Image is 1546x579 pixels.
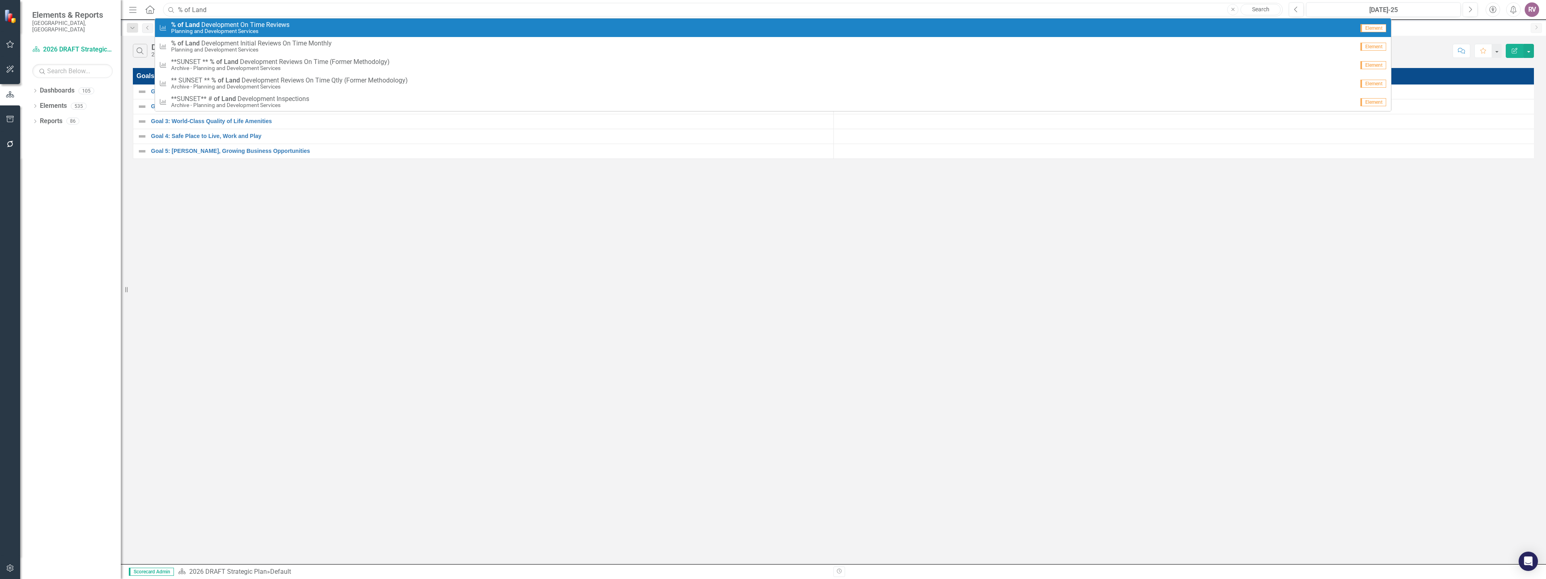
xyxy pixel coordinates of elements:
[40,101,67,111] a: Elements
[155,74,1391,93] a: ** SUNSET ** % of Land Development Reviews On Time Qtly (Former Methodology)Archive - Planning an...
[133,114,834,129] td: Double-Click to Edit Right Click for Context Menu
[189,568,267,575] a: 2026 DRAFT Strategic Plan
[225,76,240,84] strong: Land
[151,133,829,139] a: Goal 4: Safe Place to Live, Work and Play
[151,52,219,58] div: 2026 DRAFT Strategic Plan
[137,102,147,111] img: Not Defined
[155,19,1391,37] a: % of Land Development On Time ReviewsPlanning and Development ServicesElement
[171,39,176,47] strong: %
[32,64,113,78] input: Search Below...
[71,103,87,109] div: 535
[137,132,147,141] img: Not Defined
[171,21,289,29] span: D e v e l o p m e n t O n T i m e R e v i e w s
[224,58,238,66] strong: Land
[210,58,215,66] strong: %
[1519,552,1538,571] div: Open Intercom Messenger
[163,3,1283,17] input: Search ClearPoint...
[151,103,829,109] a: Goal 2: High Performing County Team
[171,58,390,66] span: * * S U N S E T * * D e v e l o p m e n t R e v i e w s O n T i m e ( F o r m e r M e t h o d o l...
[133,84,834,99] td: Double-Click to Edit Right Click for Context Menu
[1525,2,1539,17] button: RV
[1360,80,1386,88] span: Element
[221,95,236,103] strong: Land
[185,21,200,29] strong: Land
[133,99,834,114] td: Double-Click to Edit Right Click for Context Menu
[1306,2,1461,17] button: [DATE]-25
[171,21,176,29] strong: %
[1240,4,1281,15] a: Search
[216,58,222,66] strong: of
[1360,24,1386,32] span: Element
[171,65,390,71] small: Archive - Planning and Development Services
[171,28,289,34] small: Planning and Development Services
[214,95,220,103] strong: of
[137,87,147,97] img: Not Defined
[151,148,829,154] a: Goal 5: [PERSON_NAME], Growing Business Opportunities
[133,144,834,159] td: Double-Click to Edit Right Click for Context Menu
[151,43,219,52] div: Default
[4,9,18,23] img: ClearPoint Strategy
[66,118,79,125] div: 86
[185,39,200,47] strong: Land
[171,95,309,103] span: * * S U N S E T * * # D e v e l o p m e n t I n s p e c t i o n s
[79,87,94,94] div: 105
[155,37,1391,56] a: % of Land Development Initial Reviews On Time MonthlyPlanning and Development ServicesElement
[151,118,829,124] a: Goal 3: World-Class Quality of Life Amenities
[171,47,332,53] small: Planning and Development Services
[32,20,113,33] small: [GEOGRAPHIC_DATA], [GEOGRAPHIC_DATA]
[137,117,147,126] img: Not Defined
[1360,61,1386,69] span: Element
[270,568,291,575] div: Default
[1309,5,1458,15] div: [DATE]-25
[40,86,74,95] a: Dashboards
[32,10,113,20] span: Elements & Reports
[1360,98,1386,106] span: Element
[32,45,113,54] a: 2026 DRAFT Strategic Plan
[178,21,184,29] strong: of
[155,56,1391,74] a: **SUNSET ** % of Land Development Reviews On Time (Former Methodolgy)Archive - Planning and Devel...
[40,117,62,126] a: Reports
[155,93,1391,111] a: **SUNSET** # of Land Development InspectionsArchive - Planning and Development ServicesElement
[151,89,829,95] a: Goal 1: Exceptional County Services Aligned with Resources
[171,77,408,84] span: * * S U N S E T * * D e v e l o p m e n t R e v i e w s O n T i m e Q t l y ( F o r m e r M e t h...
[171,102,309,108] small: Archive - Planning and Development Services
[211,76,216,84] strong: %
[218,76,224,84] strong: of
[137,146,147,156] img: Not Defined
[133,129,834,144] td: Double-Click to Edit Right Click for Context Menu
[1360,43,1386,51] span: Element
[171,84,408,90] small: Archive - Planning and Development Services
[129,568,174,576] span: Scorecard Admin
[171,40,332,47] span: D e v e l o p m e n t I n i t i a l R e v i e w s O n T i m e M o n t h l y
[178,567,827,577] div: »
[178,39,184,47] strong: of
